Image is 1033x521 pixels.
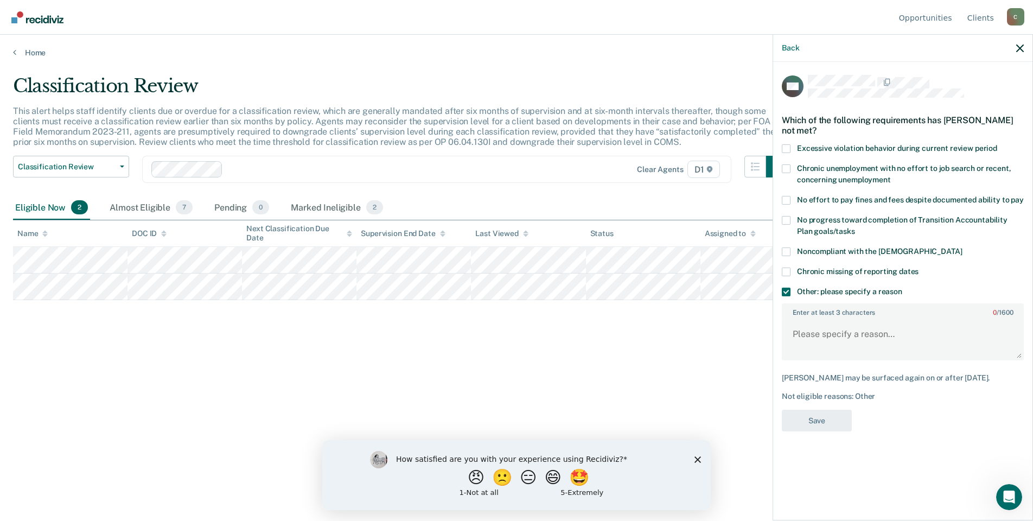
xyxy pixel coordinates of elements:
iframe: Intercom live chat [996,484,1022,510]
span: 2 [366,200,383,214]
div: DOC ID [132,229,167,238]
span: Classification Review [18,162,116,171]
div: Almost Eligible [107,196,195,220]
div: Last Viewed [475,229,528,238]
span: D1 [687,161,720,178]
div: Status [590,229,614,238]
div: Marked Ineligible [289,196,385,220]
p: This alert helps staff identify clients due or overdue for a classification review, which are gen... [13,106,775,148]
div: Clear agents [637,165,683,174]
div: Eligible Now [13,196,90,220]
div: C [1007,8,1024,26]
label: Enter at least 3 characters [783,304,1023,316]
span: Other: please specify a reason [797,287,902,296]
button: Save [782,410,852,432]
div: [PERSON_NAME] may be surfaced again on or after [DATE]. [782,373,1024,383]
button: Back [782,43,799,53]
iframe: Survey by Kim from Recidiviz [322,440,711,510]
div: Not eligible reasons: Other [782,392,1024,401]
span: 0 [993,309,997,316]
span: No effort to pay fines and fees despite documented ability to pay [797,195,1024,204]
span: No progress toward completion of Transition Accountability Plan goals/tasks [797,215,1008,236]
span: Chronic unemployment with no effort to job search or recent, concerning unemployment [797,164,1011,184]
a: Home [13,48,1020,58]
div: Assigned to [705,229,756,238]
div: Pending [212,196,271,220]
span: / 1600 [993,309,1013,316]
span: Chronic missing of reporting dates [797,267,919,276]
span: Excessive violation behavior during current review period [797,144,997,153]
img: Recidiviz [11,11,63,23]
span: 2 [71,200,88,214]
div: Name [17,229,48,238]
span: 0 [252,200,269,214]
div: Supervision End Date [361,229,445,238]
button: Profile dropdown button [1007,8,1024,26]
div: Next Classification Due Date [246,224,352,243]
div: Which of the following requirements has [PERSON_NAME] not met? [782,106,1024,144]
div: Classification Review [13,75,788,106]
span: 7 [176,200,193,214]
span: Noncompliant with the [DEMOGRAPHIC_DATA] [797,247,962,256]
